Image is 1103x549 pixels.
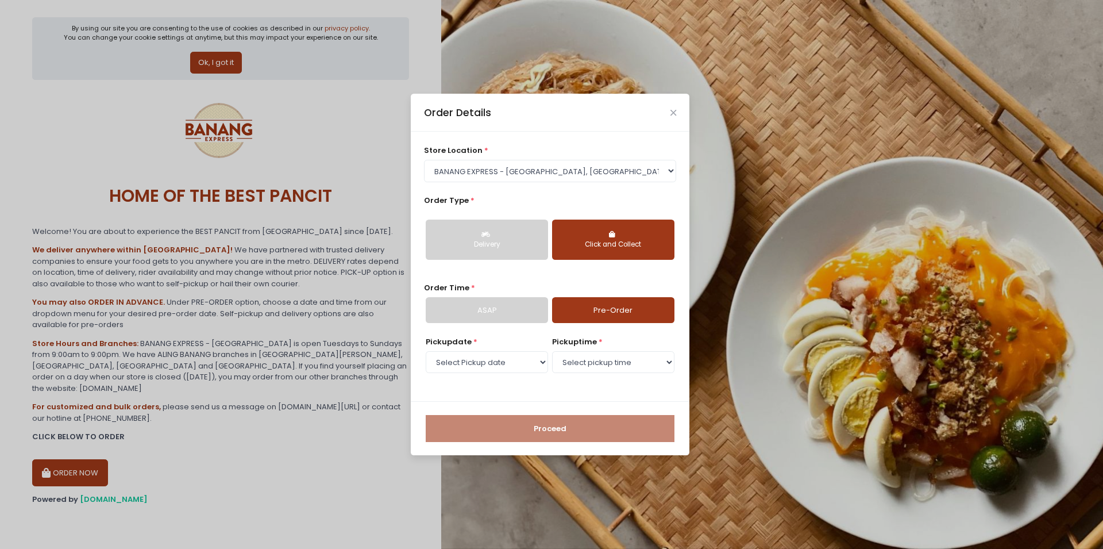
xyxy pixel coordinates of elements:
div: Delivery [434,240,540,250]
a: ASAP [426,297,548,324]
button: Proceed [426,415,674,443]
span: Order Time [424,282,469,293]
span: Pickup date [426,336,472,347]
span: Order Type [424,195,469,206]
button: Delivery [426,220,548,260]
button: Click and Collect [552,220,674,260]
span: store location [424,145,483,156]
a: Pre-Order [552,297,674,324]
div: Order Details [424,105,491,120]
span: pickup time [552,336,597,347]
div: Click and Collect [560,240,666,250]
button: Close [670,110,676,116]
